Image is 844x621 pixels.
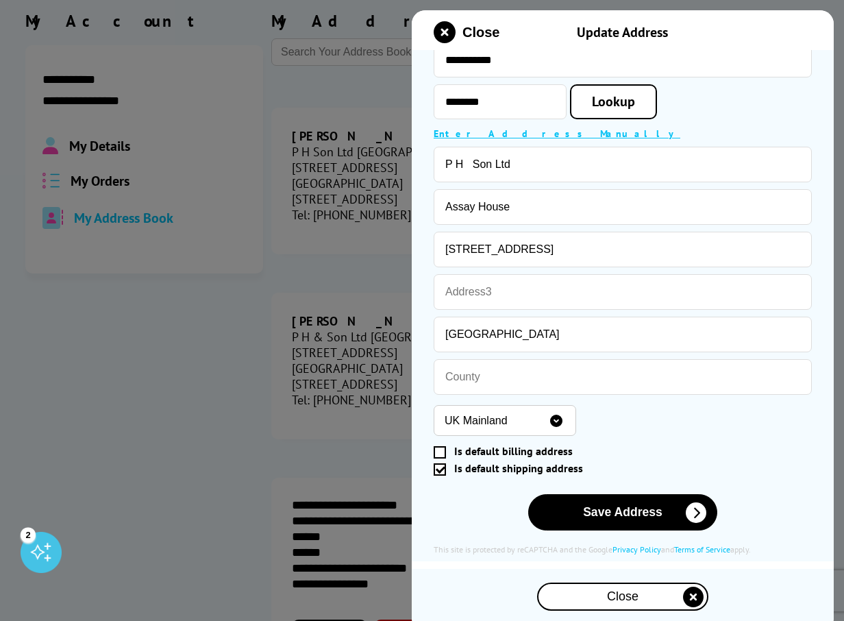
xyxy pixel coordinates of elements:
[537,583,708,611] button: close modal
[462,25,499,40] span: Close
[434,127,680,140] a: Enter Address Manually
[434,544,812,555] div: This site is protected by reCAPTCHA and the Google and apply.
[509,23,736,41] div: Update Address
[434,359,812,395] input: County
[612,544,661,555] a: Privacy Policy
[592,93,635,110] span: Lookup
[434,21,499,43] button: close modal
[434,147,812,182] input: Company
[607,589,638,604] span: Close
[454,463,583,474] span: Is default shipping address
[528,494,717,531] button: Save Address
[454,446,573,456] span: Is default billing address
[434,274,812,310] input: Address3
[674,544,730,555] a: Terms of Service
[434,317,812,352] input: City
[434,189,812,225] input: Address1
[570,84,657,119] a: Lookup
[434,232,812,267] input: Address2
[21,527,36,542] div: 2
